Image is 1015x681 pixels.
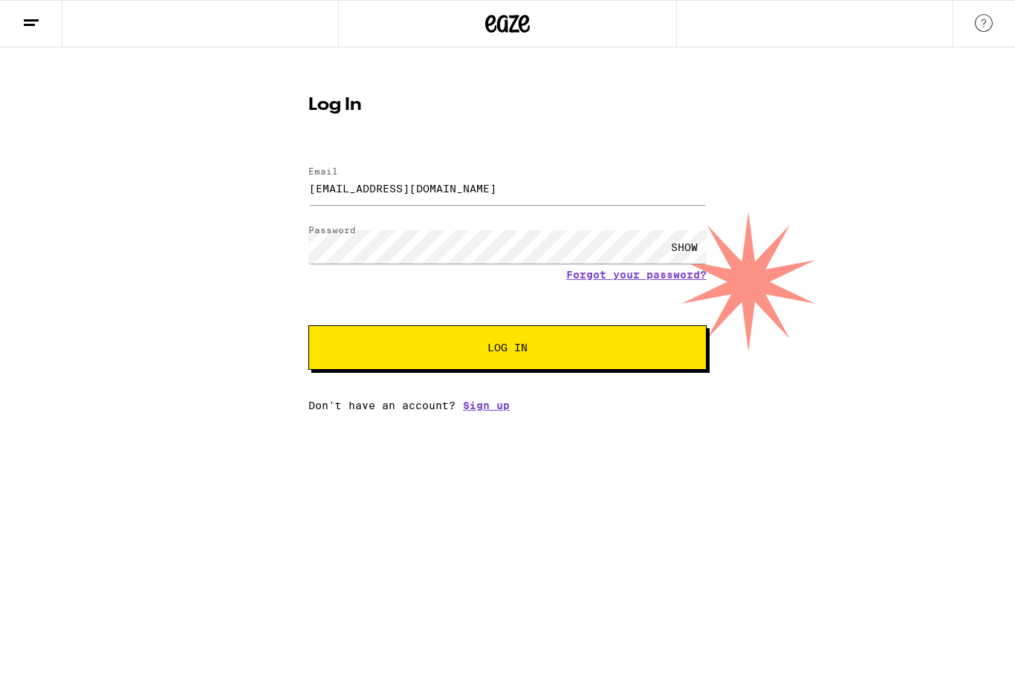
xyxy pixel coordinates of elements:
span: Log In [487,342,528,353]
input: Email [308,172,707,205]
a: Sign up [463,400,510,411]
div: Don't have an account? [308,400,707,411]
label: Password [308,225,356,235]
span: Help [34,10,65,24]
button: Log In [308,325,707,370]
h1: Log In [308,97,707,114]
a: Forgot your password? [566,269,707,281]
label: Email [308,166,338,176]
div: SHOW [662,230,707,264]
